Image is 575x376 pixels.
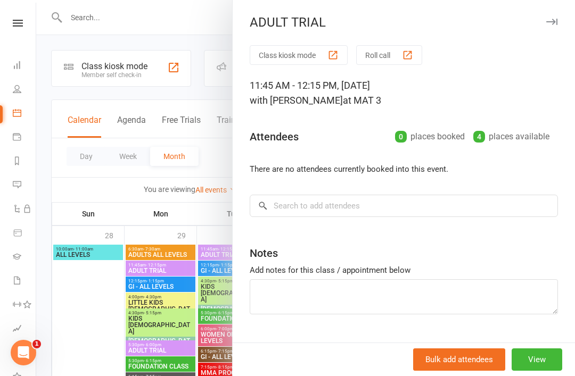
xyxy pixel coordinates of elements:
button: Class kiosk mode [250,45,348,65]
div: 0 [395,131,407,143]
a: People [13,78,37,102]
span: with [PERSON_NAME] [250,95,343,106]
a: Assessments [13,317,37,341]
a: Payments [13,126,37,150]
span: at MAT 3 [343,95,381,106]
a: Dashboard [13,54,37,78]
div: places booked [395,129,465,144]
a: Product Sales [13,222,37,246]
div: ADULT TRIAL [233,15,575,30]
iframe: Intercom live chat [11,340,36,365]
input: Search to add attendees [250,195,558,217]
button: Roll call [356,45,422,65]
li: There are no attendees currently booked into this event. [250,163,558,176]
div: Notes [250,246,278,261]
a: Calendar [13,102,37,126]
div: Attendees [250,129,299,144]
div: 11:45 AM - 12:15 PM, [DATE] [250,78,558,108]
a: Reports [13,150,37,174]
div: places available [473,129,549,144]
button: View [512,348,562,371]
span: 1 [32,340,41,348]
button: Bulk add attendees [413,348,505,371]
div: 4 [473,131,485,143]
div: Add notes for this class / appointment below [250,264,558,277]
